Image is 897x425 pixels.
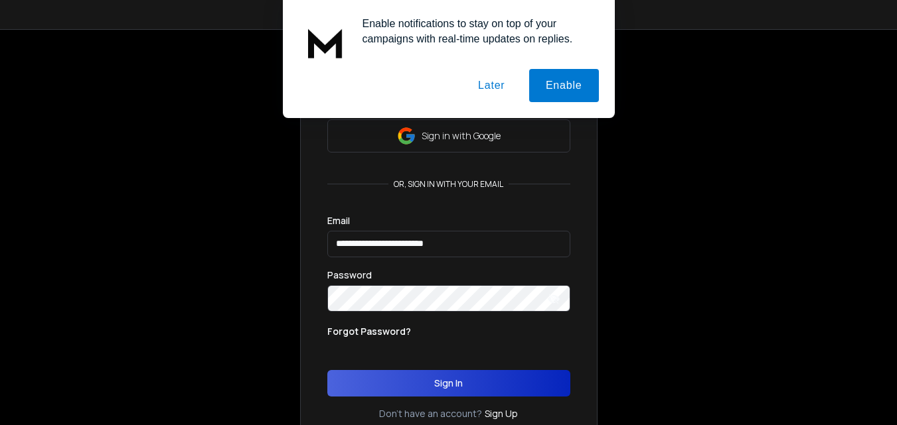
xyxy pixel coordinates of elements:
[327,119,570,152] button: Sign in with Google
[299,16,352,69] img: notification icon
[327,271,372,280] label: Password
[327,216,350,225] label: Email
[422,129,501,143] p: Sign in with Google
[461,69,521,102] button: Later
[485,407,518,420] a: Sign Up
[529,69,599,102] button: Enable
[327,325,411,338] p: Forgot Password?
[327,370,570,396] button: Sign In
[352,16,599,46] div: Enable notifications to stay on top of your campaigns with real-time updates on replies.
[379,407,482,420] p: Don't have an account?
[388,179,509,190] p: or, sign in with your email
